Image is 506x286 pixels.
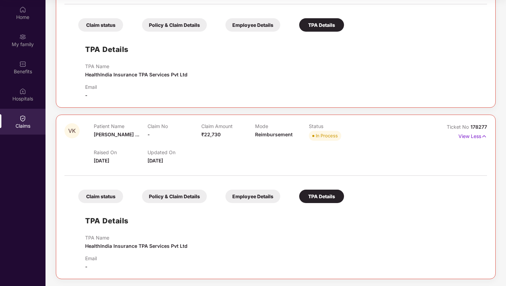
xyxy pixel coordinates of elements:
span: [DATE] [94,158,109,163]
span: Reimbursement [255,131,293,137]
div: In Process [316,132,338,139]
div: Policy & Claim Details [142,190,207,203]
div: Employee Details [225,190,280,203]
h1: TPA Details [85,44,129,55]
span: [DATE] [148,158,163,163]
div: Claim status [78,18,123,32]
img: svg+xml;base64,PHN2ZyB4bWxucz0iaHR0cDovL3d3dy53My5vcmcvMjAwMC9zdmciIHdpZHRoPSIxNyIgaGVpZ2h0PSIxNy... [481,133,487,140]
img: svg+xml;base64,PHN2ZyB3aWR0aD0iMjAiIGhlaWdodD0iMjAiIHZpZXdCb3g9IjAgMCAyMCAyMCIgZmlsbD0ibm9uZSIgeG... [19,33,26,40]
img: svg+xml;base64,PHN2ZyBpZD0iQ2xhaW0iIHhtbG5zPSJodHRwOi8vd3d3LnczLm9yZy8yMDAwL3N2ZyIgd2lkdGg9IjIwIi... [19,115,26,122]
h1: TPA Details [85,215,129,226]
span: - [85,264,88,269]
span: HealthIndia Insurance TPA Services Pvt Ltd [85,243,188,249]
p: Patient Name [94,123,148,129]
p: Email [85,84,97,90]
div: TPA Details [299,190,344,203]
span: - [85,92,88,98]
span: Ticket No [447,124,470,130]
div: Employee Details [225,18,280,32]
span: [PERSON_NAME] ... [94,131,139,137]
p: TPA Name [85,235,188,241]
div: TPA Details [299,18,344,32]
img: svg+xml;base64,PHN2ZyBpZD0iQmVuZWZpdHMiIHhtbG5zPSJodHRwOi8vd3d3LnczLm9yZy8yMDAwL3N2ZyIgd2lkdGg9Ij... [19,61,26,67]
p: Claim Amount [201,123,255,129]
p: Status [309,123,363,129]
p: TPA Name [85,63,188,69]
div: Policy & Claim Details [142,18,207,32]
p: View Less [458,131,487,140]
img: svg+xml;base64,PHN2ZyBpZD0iSG9zcGl0YWxzIiB4bWxucz0iaHR0cDovL3d3dy53My5vcmcvMjAwMC9zdmciIHdpZHRoPS... [19,88,26,95]
span: VK [68,128,76,134]
p: Updated On [148,149,201,155]
p: Mode [255,123,309,129]
img: svg+xml;base64,PHN2ZyBpZD0iSG9tZSIgeG1sbnM9Imh0dHA6Ly93d3cudzMub3JnLzIwMDAvc3ZnIiB3aWR0aD0iMjAiIG... [19,6,26,13]
p: Email [85,255,97,261]
span: 178277 [470,124,487,130]
span: ₹22,730 [201,131,221,137]
div: Claim status [78,190,123,203]
p: Raised On [94,149,148,155]
span: - [148,131,150,137]
p: Claim No [148,123,201,129]
span: HealthIndia Insurance TPA Services Pvt Ltd [85,72,188,77]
